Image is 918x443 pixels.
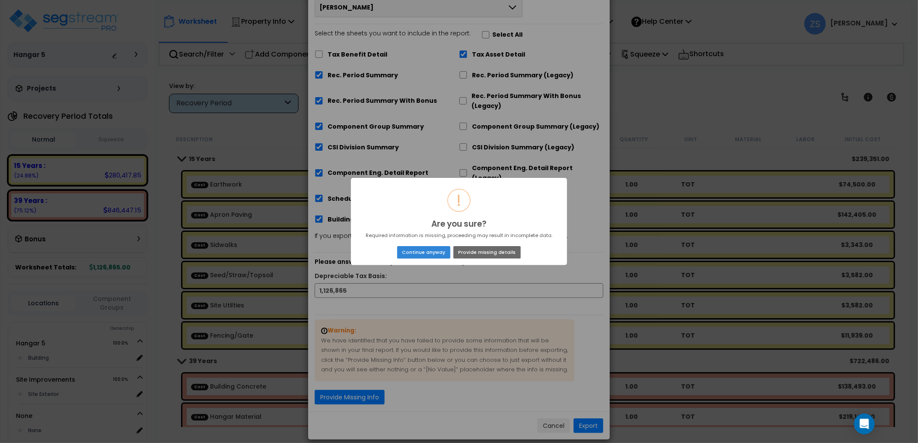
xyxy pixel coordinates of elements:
div: Open Intercom Messenger [854,414,875,434]
h2: Are you sure? [431,220,487,229]
button: Continue anyway [397,246,450,258]
div: ! [457,190,462,211]
button: Provide missing details [453,246,521,258]
div: Required information is missing, proceeding may result in incomplete data. [364,232,554,239]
